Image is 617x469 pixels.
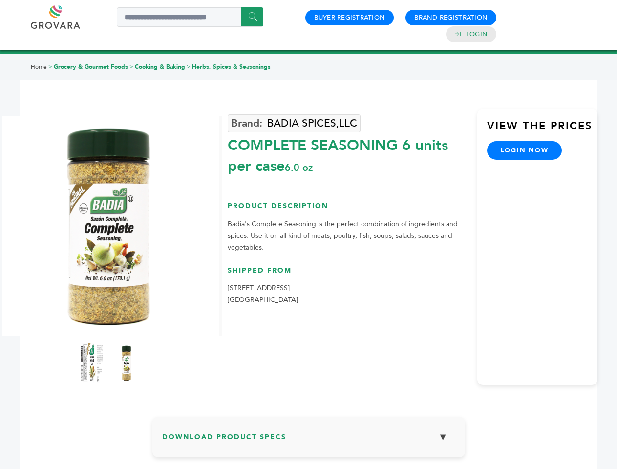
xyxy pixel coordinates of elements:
a: Brand Registration [414,13,488,22]
h3: View the Prices [487,119,597,141]
h3: Shipped From [228,266,468,283]
img: COMPLETE SEASONING® 6 units per case 6.0 oz Product Label [80,343,105,383]
p: Badia's Complete Seasoning is the perfect combination of ingredients and spices. Use it on all ki... [228,218,468,254]
button: ▼ [431,426,455,448]
a: Grocery & Gourmet Foods [54,63,128,71]
input: Search a product or brand... [117,7,263,27]
a: Buyer Registration [314,13,385,22]
a: Herbs, Spices & Seasonings [192,63,271,71]
a: Home [31,63,47,71]
h3: Product Description [228,201,468,218]
span: 6.0 oz [285,161,313,174]
a: Cooking & Baking [135,63,185,71]
div: COMPLETE SEASONING 6 units per case [228,130,468,176]
h3: Download Product Specs [162,426,455,455]
a: BADIA SPICES,LLC [228,114,361,132]
a: login now [487,141,562,160]
p: [STREET_ADDRESS] [GEOGRAPHIC_DATA] [228,282,468,306]
span: > [129,63,133,71]
a: Login [466,30,488,39]
img: COMPLETE SEASONING® 6 units per case 6.0 oz [114,343,139,383]
span: > [48,63,52,71]
span: > [187,63,191,71]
